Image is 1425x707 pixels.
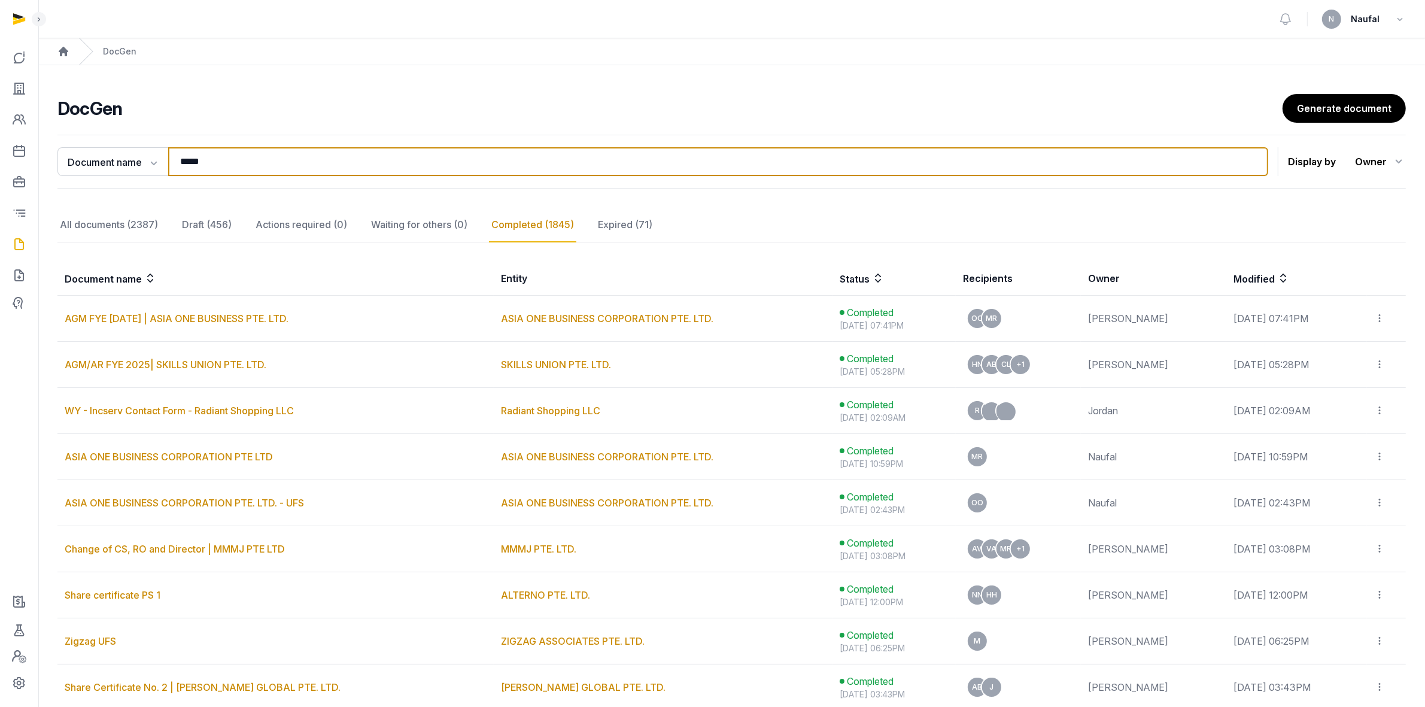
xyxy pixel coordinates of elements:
td: [DATE] 07:41PM [1226,296,1367,342]
span: Completed [847,536,894,550]
button: Document name [57,147,168,176]
span: Completed [847,674,894,688]
a: Share Certificate No. 2 | [PERSON_NAME] GLOBAL PTE. LTD. [65,681,341,693]
div: Expired (71) [595,208,655,242]
td: [PERSON_NAME] [1081,618,1226,664]
div: [DATE] 02:09AM [840,412,949,424]
a: ASIA ONE BUSINESS CORPORATION PTE. LTD. [501,497,713,509]
span: OO [971,499,983,506]
th: Recipients [956,262,1081,296]
td: [DATE] 12:00PM [1226,572,1367,618]
div: Waiting for others (0) [369,208,470,242]
th: Entity [494,262,832,296]
div: [DATE] 03:43PM [840,688,949,700]
td: [DATE] 02:09AM [1226,388,1367,434]
p: Display by [1288,152,1336,171]
div: Actions required (0) [253,208,350,242]
a: ASIA ONE BUSINESS CORPORATION PTE. LTD. - UFS [65,497,304,509]
th: Modified [1226,262,1406,296]
td: [DATE] 10:59PM [1226,434,1367,480]
a: Share certificate PS 1 [65,589,160,601]
button: N [1322,10,1341,29]
div: [DATE] 05:28PM [840,366,949,378]
span: AB [972,684,982,691]
th: Owner [1081,262,1226,296]
a: AGM/AR FYE 2025| SKILLS UNION PTE. LTD. [65,359,266,371]
td: Naufal [1081,434,1226,480]
div: Owner [1355,152,1406,171]
a: ZIGZAG ASSOCIATES PTE. LTD. [501,635,645,647]
a: SKILLS UNION PTE. LTD. [501,359,611,371]
span: Completed [847,398,894,412]
td: [PERSON_NAME] [1081,572,1226,618]
span: NN [972,591,983,599]
div: DocGen [103,45,136,57]
span: HH [986,591,997,599]
span: +1 [1016,545,1025,553]
a: WY - Incserv Contact Form - Radiant Shopping LLC [65,405,294,417]
span: Completed [847,582,894,596]
a: ALTERNO PTE. LTD. [501,589,590,601]
td: [PERSON_NAME] [1081,296,1226,342]
td: [PERSON_NAME] [1081,342,1226,388]
span: Completed [847,351,894,366]
a: ASIA ONE BUSINESS CORPORATION PTE. LTD. [501,451,713,463]
a: Change of CS, RO and Director | MMMJ PTE LTD [65,543,285,555]
a: [PERSON_NAME] GLOBAL PTE. LTD. [501,681,666,693]
span: HN [972,361,983,368]
td: [DATE] 03:08PM [1226,526,1367,572]
div: [DATE] 03:08PM [840,550,949,562]
span: MR [1000,545,1011,553]
div: [DATE] 12:00PM [840,596,949,608]
a: MMMJ PTE. LTD. [501,543,576,555]
span: J [989,684,993,691]
div: All documents (2387) [57,208,160,242]
span: R [975,407,980,414]
div: Completed (1845) [489,208,576,242]
div: [DATE] 02:43PM [840,504,949,516]
span: AB [986,361,996,368]
nav: Tabs [57,208,1406,242]
td: [DATE] 02:43PM [1226,480,1367,526]
td: [PERSON_NAME] [1081,526,1226,572]
th: Status [832,262,956,296]
span: N [1329,16,1335,23]
a: Zigzag UFS [65,635,116,647]
div: Draft (456) [180,208,234,242]
a: Radiant Shopping LLC [501,405,600,417]
h2: DocGen [57,98,1283,119]
td: [DATE] 05:28PM [1226,342,1367,388]
td: [DATE] 06:25PM [1226,618,1367,664]
td: Jordan [1081,388,1226,434]
span: MR [986,315,997,322]
a: AGM FYE [DATE] | ASIA ONE BUSINESS PTE. LTD. [65,312,288,324]
span: Completed [847,305,894,320]
span: Naufal [1351,12,1380,26]
span: VA [986,545,996,553]
div: [DATE] 10:59PM [840,458,949,470]
span: OO [971,315,983,322]
span: MR [971,453,983,460]
td: Naufal [1081,480,1226,526]
a: ASIA ONE BUSINESS CORPORATION PTE. LTD. [501,312,713,324]
th: Document name [57,262,494,296]
div: [DATE] 07:41PM [840,320,949,332]
nav: Breadcrumb [38,38,1425,65]
span: +1 [1016,361,1025,368]
span: Completed [847,490,894,504]
span: AV [972,545,982,553]
a: Generate document [1283,94,1406,123]
span: M [974,638,980,645]
span: Completed [847,628,894,642]
div: [DATE] 06:25PM [840,642,949,654]
span: CL [1001,361,1011,368]
span: Completed [847,444,894,458]
a: ASIA ONE BUSINESS CORPORATION PTE LTD [65,451,273,463]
